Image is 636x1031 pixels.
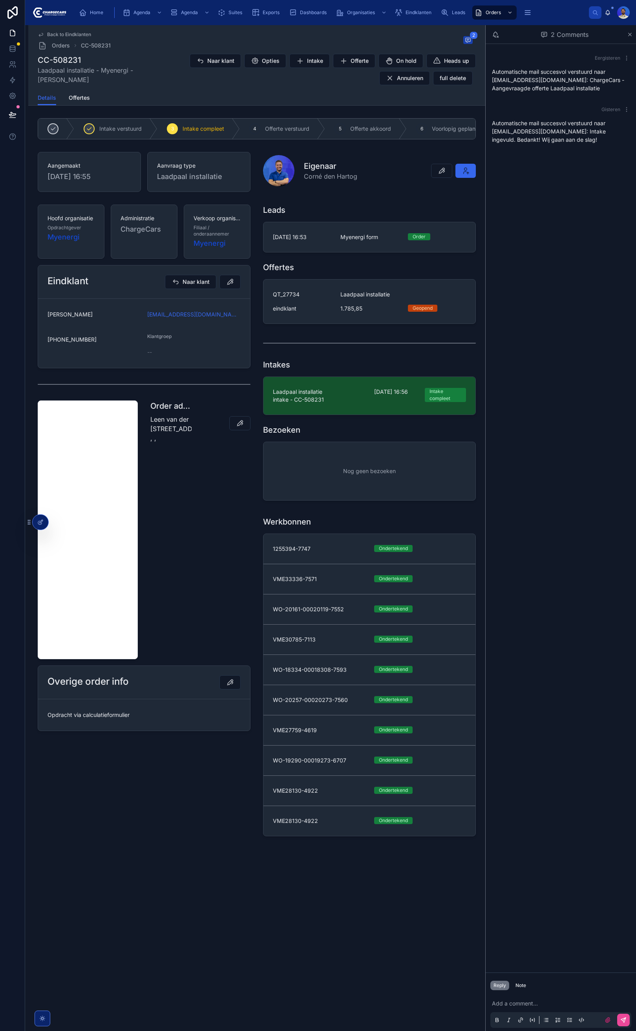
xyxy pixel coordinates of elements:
[48,311,141,318] span: [PERSON_NAME]
[48,162,131,170] span: Aangemaakt
[194,225,241,237] span: Filiaal / onderaannemer
[263,775,475,806] a: VME28130-4922Ondertekend
[263,534,475,564] a: 1255394-7747Ondertekend
[440,74,466,82] span: full delete
[340,291,390,298] span: Laadpaal installatie
[48,275,88,287] h2: Eindklant
[249,5,285,20] a: Exports
[512,981,529,990] button: Note
[350,125,391,133] span: Offerte akkoord
[263,806,475,836] a: VME28130-4922Ondertekend
[490,981,509,990] button: Reply
[273,696,365,704] span: WO-20257-00020273-7560
[90,9,103,16] span: Home
[347,9,375,16] span: Organisaties
[168,5,214,20] a: Agenda
[307,57,323,65] span: Intake
[263,685,475,715] a: WO-20257-00020273-7560Ondertekend
[432,125,479,133] span: Voorlopig gepland
[48,171,131,182] span: [DATE] 16:55
[378,54,423,68] button: On hold
[439,5,471,20] a: Leads
[351,57,369,65] span: Offerte
[228,9,242,16] span: Suites
[181,9,198,16] span: Agenda
[38,55,158,66] h1: CC-508231
[81,42,111,49] a: CC-508231
[121,224,161,235] span: ChargeCars
[333,54,375,68] button: Offerte
[304,161,357,172] h1: Eigenaar
[48,232,80,243] a: Myenergi
[263,624,475,654] a: VME30785-7113Ondertekend
[31,6,66,19] img: App logo
[379,696,408,703] div: Ondertekend
[253,126,256,132] span: 4
[595,55,620,61] span: Eergisteren
[413,305,433,312] div: Geopend
[379,545,408,552] div: Ondertekend
[273,291,331,298] span: QT_27734
[263,715,475,745] a: VME27759-4619Ondertekend
[429,388,461,402] div: Intake compleet
[263,9,280,16] span: Exports
[273,726,365,734] span: VME27759-4619
[69,94,90,102] span: Offertes
[339,126,342,132] span: 5
[165,275,216,289] button: Naar klant
[263,564,475,594] a: VME33336-7571Ondertekend
[77,5,109,20] a: Home
[492,119,630,144] p: Automatische mail succesvol verstuurd naar [EMAIL_ADDRESS][DOMAIN_NAME]: Intake ingevuld. Bedankt...
[48,214,95,222] span: Hoofd organisatie
[263,424,300,435] h1: Bezoeken
[263,359,290,370] h1: Intakes
[263,377,475,415] a: Laadpaal installatie intake - CC-508231[DATE] 16:56Intake compleet
[38,41,70,50] a: Orders
[69,91,90,106] a: Offertes
[147,333,172,339] span: Klantgroep
[273,636,365,643] span: VME30785-7113
[397,74,423,82] span: Annuleren
[147,348,152,356] span: --
[263,594,475,624] a: WO-20161-00020119-7552Ondertekend
[343,467,396,475] span: Nog geen bezoeken
[207,57,234,65] span: Naar klant
[38,94,56,102] span: Details
[470,31,478,39] span: 2
[273,233,331,241] span: [DATE] 16:53
[289,54,330,68] button: Intake
[263,745,475,775] a: WO-19290-00019273-6707Ondertekend
[263,262,294,273] h1: Offertes
[48,675,129,688] h2: Overige order info
[263,516,311,527] h1: Werkbonnen
[463,36,473,46] button: 2
[262,57,280,65] span: Opties
[183,125,224,133] span: Intake compleet
[48,225,81,231] span: Opdrachtgever
[38,31,91,38] a: Back to Eindklanten
[38,91,56,106] a: Details
[379,666,408,673] div: Ondertekend
[121,214,168,222] span: Administratie
[183,278,210,286] span: Naar klant
[194,214,241,222] span: Verkoop organisatie
[379,575,408,582] div: Ondertekend
[340,305,398,313] span: 1.785,85
[273,605,365,613] span: WO-20161-00020119-7552
[515,982,526,989] div: Note
[452,9,465,16] span: Leads
[551,30,588,39] span: 2 Comments
[273,388,365,404] span: Laadpaal installatie intake - CC-508231
[413,233,426,240] div: Order
[287,5,332,20] a: Dashboards
[150,400,192,411] h1: Order adres
[263,205,285,216] h1: Leads
[190,54,241,68] button: Naar klant
[73,4,589,21] div: scrollable content
[194,238,226,249] a: Myenergi
[420,126,423,132] span: 6
[120,5,166,20] a: Agenda
[379,71,430,85] button: Annuleren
